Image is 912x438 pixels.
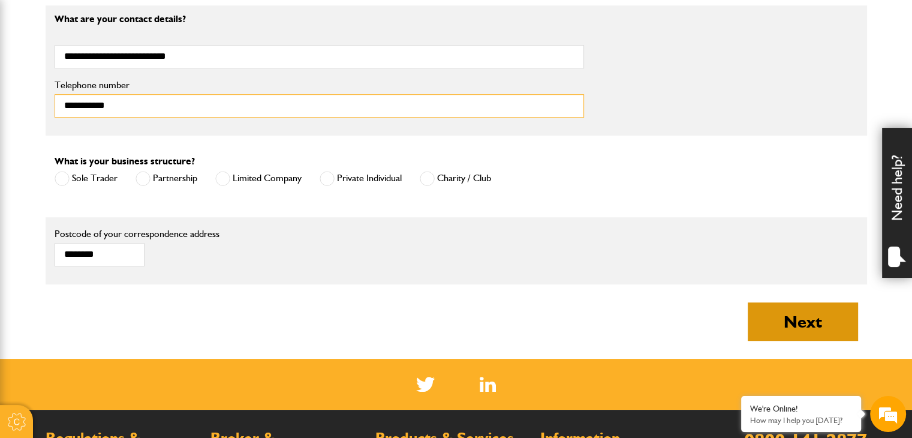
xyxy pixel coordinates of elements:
[55,157,195,166] label: What is your business structure?
[420,171,491,186] label: Charity / Club
[480,377,496,392] img: Linked In
[55,80,584,90] label: Telephone number
[748,302,858,341] button: Next
[55,229,237,239] label: Postcode of your correspondence address
[215,171,302,186] label: Limited Company
[320,171,402,186] label: Private Individual
[55,171,118,186] label: Sole Trader
[750,404,852,414] div: We're Online!
[882,128,912,278] div: Need help?
[136,171,197,186] label: Partnership
[750,416,852,425] p: How may I help you today?
[55,14,584,24] p: What are your contact details?
[416,377,435,392] img: Twitter
[480,377,496,392] a: LinkedIn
